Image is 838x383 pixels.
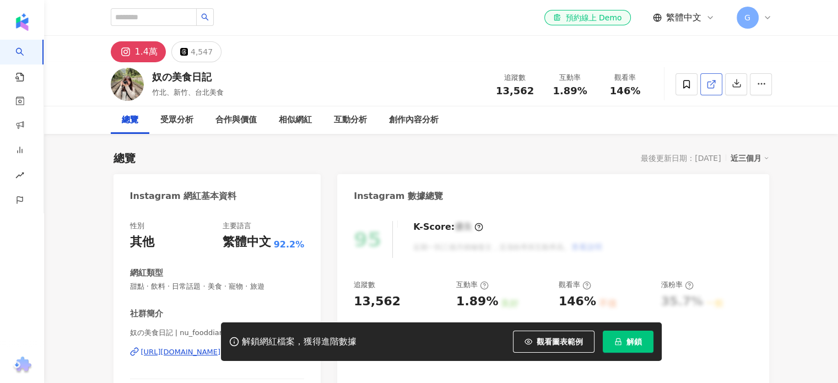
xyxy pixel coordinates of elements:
[553,85,587,96] span: 1.89%
[456,293,498,310] div: 1.89%
[553,12,621,23] div: 預約線上 Demo
[12,357,33,374] img: chrome extension
[113,150,136,166] div: 總覽
[171,41,221,62] button: 4,547
[354,190,443,202] div: Instagram 數據總覽
[130,267,163,279] div: 網紅類型
[610,85,641,96] span: 146%
[191,44,213,60] div: 4,547
[456,280,489,290] div: 互動率
[537,337,583,346] span: 觀看圖表範例
[559,293,596,310] div: 146%
[494,72,536,83] div: 追蹤數
[334,114,367,127] div: 互動分析
[130,234,154,251] div: 其他
[496,85,534,96] span: 13,562
[135,44,158,60] div: 1.4萬
[661,280,694,290] div: 漲粉率
[279,114,312,127] div: 相似網紅
[354,280,375,290] div: 追蹤數
[130,282,305,292] span: 甜點 · 飲料 · 日常話題 · 美食 · 寵物 · 旅遊
[223,221,251,231] div: 主要語言
[614,338,622,346] span: lock
[626,337,642,346] span: 解鎖
[513,331,594,353] button: 觀看圖表範例
[130,308,163,320] div: 社群簡介
[604,72,646,83] div: 觀看率
[274,239,305,251] span: 92.2%
[15,40,37,83] a: search
[111,68,144,101] img: KOL Avatar
[111,41,166,62] button: 1.4萬
[130,190,237,202] div: Instagram 網紅基本資料
[559,280,591,290] div: 觀看率
[544,10,630,25] a: 預約線上 Demo
[152,88,224,96] span: 竹北、新竹、台北美食
[152,70,224,84] div: 奴の美食日記
[744,12,750,24] span: G
[666,12,701,24] span: 繁體中文
[389,114,439,127] div: 創作內容分析
[731,151,769,165] div: 近三個月
[549,72,591,83] div: 互動率
[130,221,144,231] div: 性別
[215,114,257,127] div: 合作與價值
[122,114,138,127] div: 總覽
[641,154,721,163] div: 最後更新日期：[DATE]
[13,13,31,31] img: logo icon
[242,336,356,348] div: 解鎖網紅檔案，獲得進階數據
[223,234,271,251] div: 繁體中文
[603,331,653,353] button: 解鎖
[354,293,401,310] div: 13,562
[160,114,193,127] div: 受眾分析
[413,221,483,233] div: K-Score :
[201,13,209,21] span: search
[15,164,24,189] span: rise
